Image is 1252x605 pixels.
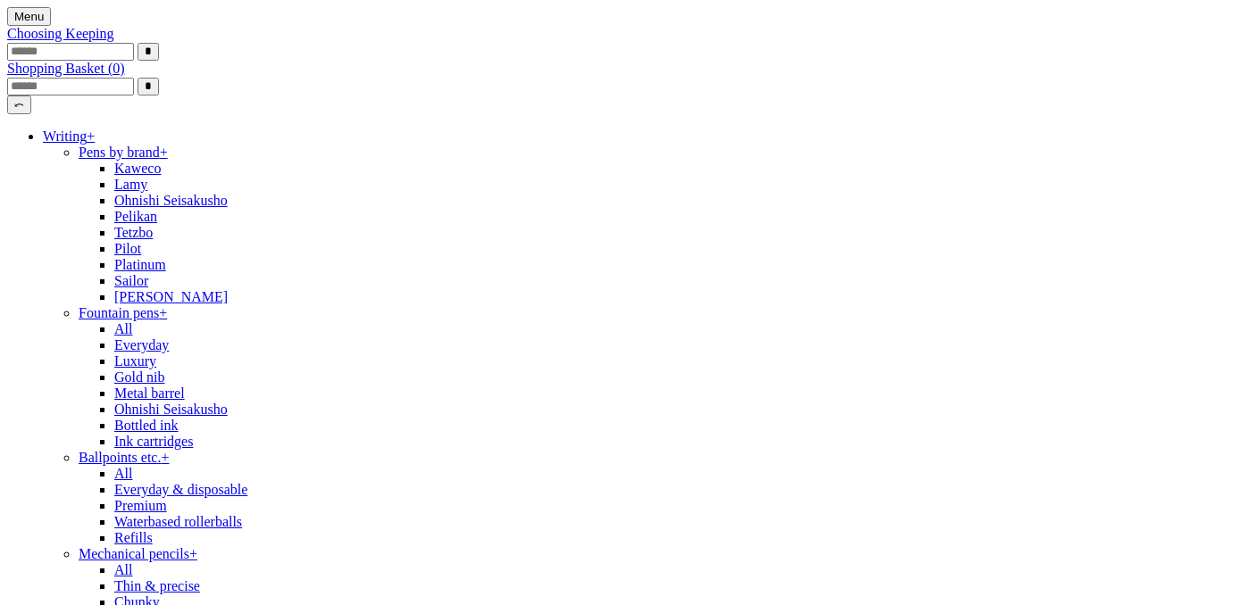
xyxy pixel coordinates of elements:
[114,498,167,513] a: Premium
[114,161,161,176] a: Kaweco
[114,289,228,304] a: [PERSON_NAME]
[114,257,166,272] a: Platinum
[114,273,148,288] a: Sailor
[114,562,132,577] a: All
[114,402,228,417] a: Ohnishi Seisakusho
[79,145,168,160] a: Pens by brand+
[114,321,132,336] a: All
[159,305,167,320] span: +
[114,530,153,545] a: Refills
[160,145,168,160] span: +
[161,450,169,465] span: +
[114,193,228,208] a: Ohnishi Seisakusho
[114,225,153,240] a: Tetzbo
[7,95,31,114] button: ⤺
[114,241,141,256] a: Pilot
[114,578,200,593] a: Thin & precise
[114,353,156,369] a: Luxury
[7,61,125,76] a: Shopping Basket (0)
[79,450,169,465] a: Ballpoints etc.+
[114,209,157,224] a: Pelikan
[114,466,132,481] a: All
[114,418,179,433] a: Bottled ink
[114,434,193,449] a: Ink cartridges
[79,305,167,320] a: Fountain pens+
[43,128,95,144] a: Writing+
[114,385,185,401] a: Metal barrel
[79,546,197,561] a: Mechanical pencils+
[114,369,164,385] a: Gold nib
[189,546,197,561] span: +
[114,514,242,529] a: Waterbased rollerballs
[7,26,114,41] a: Choosing Keeping
[114,337,169,352] a: Everyday
[114,482,247,497] a: Everyday & disposable
[114,177,147,192] a: Lamy
[7,7,51,26] button: Menu
[87,128,95,144] span: +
